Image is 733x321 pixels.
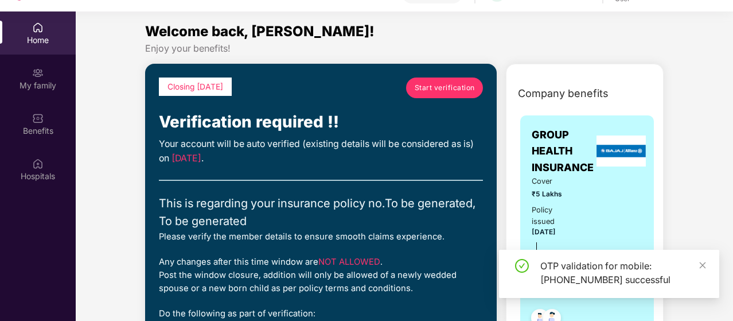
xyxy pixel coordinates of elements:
[159,256,483,296] div: Any changes after this time window are . Post the window closure, addition will only be allowed o...
[318,257,380,267] span: NOT ALLOWED
[32,22,44,33] img: svg+xml;base64,PHN2ZyBpZD0iSG9tZSIgeG1sbnM9Imh0dHA6Ly93d3cudzMub3JnLzIwMDAvc3ZnIiB3aWR0aD0iMjAiIG...
[699,261,707,269] span: close
[159,137,483,166] div: Your account will be auto verified (existing details will be considered as is) on .
[406,78,483,98] a: Start verification
[159,110,483,135] div: Verification required !!
[32,67,44,79] img: svg+xml;base64,PHN2ZyB3aWR0aD0iMjAiIGhlaWdodD0iMjAiIHZpZXdCb3g9IjAgMCAyMCAyMCIgZmlsbD0ibm9uZSIgeG...
[32,158,44,169] img: svg+xml;base64,PHN2ZyBpZD0iSG9zcGl0YWxzIiB4bWxucz0iaHR0cDovL3d3dy53My5vcmcvMjAwMC9zdmciIHdpZHRoPS...
[596,136,646,167] img: insurerLogo
[159,195,483,230] div: This is regarding your insurance policy no. To be generated, To be generated
[515,259,529,273] span: check-circle
[532,176,574,187] span: Cover
[532,127,594,176] span: GROUP HEALTH INSURANCE
[532,189,574,200] span: ₹5 Lakhs
[518,86,609,102] span: Company benefits
[159,230,483,243] div: Please verify the member details to ensure smooth claims experience.
[532,204,574,227] div: Policy issued
[167,82,223,91] span: Closing [DATE]
[145,42,664,55] div: Enjoy your benefits!
[415,82,475,93] span: Start verification
[540,259,705,287] div: OTP validation for mobile: [PHONE_NUMBER] successful
[532,228,556,236] span: [DATE]
[145,23,375,40] span: Welcome back, [PERSON_NAME]!
[32,113,44,124] img: svg+xml;base64,PHN2ZyBpZD0iQmVuZWZpdHMiIHhtbG5zPSJodHRwOi8vd3d3LnczLm9yZy8yMDAwL3N2ZyIgd2lkdGg9Ij...
[159,307,483,320] div: Do the following as part of verification:
[171,153,201,164] span: [DATE]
